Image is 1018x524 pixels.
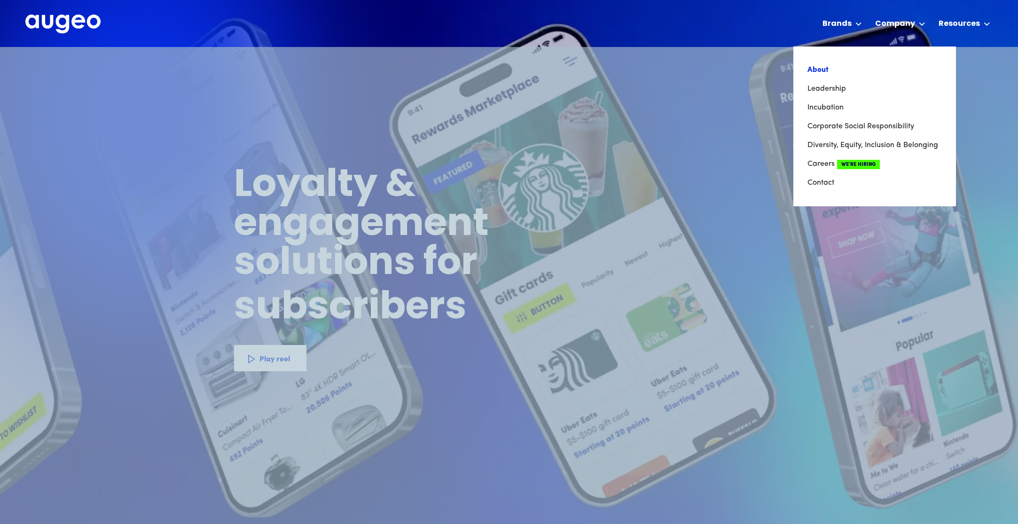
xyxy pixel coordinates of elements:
span: We're Hiring [837,160,880,169]
img: Augeo's full logo in white. [25,15,101,34]
div: Company [875,18,915,30]
a: Incubation [807,98,942,117]
a: Diversity, Equity, Inclusion & Belonging [807,136,942,155]
div: Brands [822,18,852,30]
a: Contact [807,173,942,192]
a: home [25,15,101,34]
div: Resources [939,18,980,30]
nav: Company [793,47,956,206]
a: Leadership [807,79,942,98]
a: About [807,61,942,79]
a: Corporate Social Responsibility [807,117,942,136]
a: CareersWe're Hiring [807,155,942,173]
